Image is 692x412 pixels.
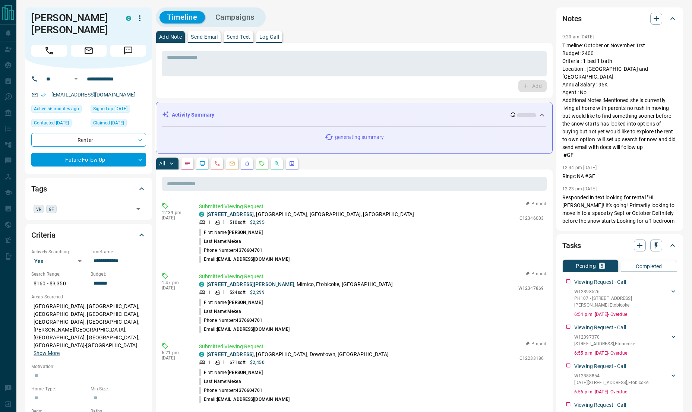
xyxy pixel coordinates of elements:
p: 671 sqft [230,359,246,366]
p: 1 [222,219,225,226]
span: [PERSON_NAME] [228,300,262,305]
div: Criteria [31,226,146,244]
div: W12388854[DATE][STREET_ADDRESS],Etobicoke [574,371,677,387]
h2: Notes [562,13,582,25]
p: [DATE] [162,355,188,361]
p: 1 [222,289,225,296]
span: GF [49,205,54,213]
a: [STREET_ADDRESS][PERSON_NAME] [206,281,294,287]
div: Sun Jun 01 2025 [91,119,146,129]
p: generating summary [335,133,384,141]
button: Show More [34,349,60,357]
p: Last Name: [199,238,241,245]
p: 1 [208,359,211,366]
p: 12:44 pm [DATE] [562,165,597,170]
p: $160 - $3,350 [31,278,87,290]
span: Email [71,45,107,57]
button: Pinned [525,270,547,277]
p: Actively Searching: [31,248,87,255]
div: W12397370[STREET_ADDRESS],Etobicoke [574,332,677,349]
p: Last Name: [199,378,241,385]
h2: Criteria [31,229,56,241]
p: C12233186 [519,355,544,362]
p: W12398526 [574,288,670,295]
p: 1:47 pm [162,280,188,285]
p: [DATE] [162,285,188,291]
p: 1 [208,219,211,226]
p: Phone Number: [199,387,263,394]
p: $2,295 [250,219,265,226]
p: Submitted Viewing Request [199,203,544,210]
p: [STREET_ADDRESS] , Etobicoke [574,340,635,347]
span: Contacted [DATE] [34,119,69,127]
div: Renter [31,133,146,147]
button: Campaigns [208,11,262,23]
p: [DATE] [162,215,188,221]
p: Phone Number: [199,247,263,254]
svg: Lead Browsing Activity [199,161,205,167]
p: $2,450 [250,359,265,366]
p: Log Call [259,34,279,39]
a: [EMAIL_ADDRESS][DOMAIN_NAME] [51,92,136,98]
span: Active 56 minutes ago [34,105,79,112]
p: Areas Searched: [31,294,146,300]
div: Fri Sep 12 2025 [31,105,87,115]
p: Responded in text looking for rental "Hi [PERSON_NAME]! It's going! Primarily looking to move in ... [562,194,677,272]
p: Email: [199,326,290,333]
a: [STREET_ADDRESS] [206,351,254,357]
div: Notes [562,10,677,28]
div: condos.ca [199,282,204,287]
p: PH107 - [STREET_ADDRESS][PERSON_NAME] , Etobicoke [574,295,670,308]
p: Last Name: [199,308,241,315]
button: Pinned [525,340,547,347]
span: 4376604701 [236,318,262,323]
span: Signed up [DATE] [93,105,127,112]
p: Viewing Request - Call [574,278,626,286]
p: W12397370 [574,334,635,340]
span: Mekea [227,239,241,244]
h2: Tasks [562,240,581,251]
svg: Calls [214,161,220,167]
div: Future Follow Up [31,153,146,167]
p: Viewing Request - Call [574,324,626,332]
p: 6:56 p.m. [DATE] - Overdue [574,389,677,395]
p: Viewing Request - Call [574,401,626,409]
p: Send Email [191,34,218,39]
p: Activity Summary [172,111,214,119]
div: Activity Summary [162,108,546,122]
div: Sun Jun 01 2025 [91,105,146,115]
span: [PERSON_NAME] [228,230,262,235]
p: $2,299 [250,289,265,296]
svg: Requests [259,161,265,167]
p: 6:55 p.m. [DATE] - Overdue [574,350,677,356]
button: Open [133,204,143,214]
p: Email: [199,256,290,263]
p: All [159,161,165,166]
span: [EMAIL_ADDRESS][DOMAIN_NAME] [217,397,290,402]
div: condos.ca [126,16,131,21]
div: Yes [31,255,87,267]
p: [GEOGRAPHIC_DATA], [GEOGRAPHIC_DATA], [GEOGRAPHIC_DATA], [GEOGRAPHIC_DATA], [GEOGRAPHIC_DATA], [G... [31,300,146,359]
div: Tasks [562,237,677,254]
p: 9:20 am [DATE] [562,34,594,39]
span: Message [110,45,146,57]
svg: Listing Alerts [244,161,250,167]
p: Timeframe: [91,248,146,255]
p: Phone Number: [199,317,263,324]
span: VR [36,205,41,213]
p: 510 sqft [230,219,246,226]
p: 1 [222,359,225,366]
span: [PERSON_NAME] [228,370,262,375]
p: , [GEOGRAPHIC_DATA], [GEOGRAPHIC_DATA], [GEOGRAPHIC_DATA] [206,210,414,218]
div: condos.ca [199,352,204,357]
p: 5 [600,263,603,269]
p: First Name: [199,299,263,306]
h2: Tags [31,183,47,195]
p: Min Size: [91,386,146,392]
span: Mekea [227,309,241,314]
svg: Notes [184,161,190,167]
p: Send Text [227,34,250,39]
p: W12388854 [574,373,648,379]
span: [EMAIL_ADDRESS][DOMAIN_NAME] [217,327,290,332]
div: Tags [31,180,146,198]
